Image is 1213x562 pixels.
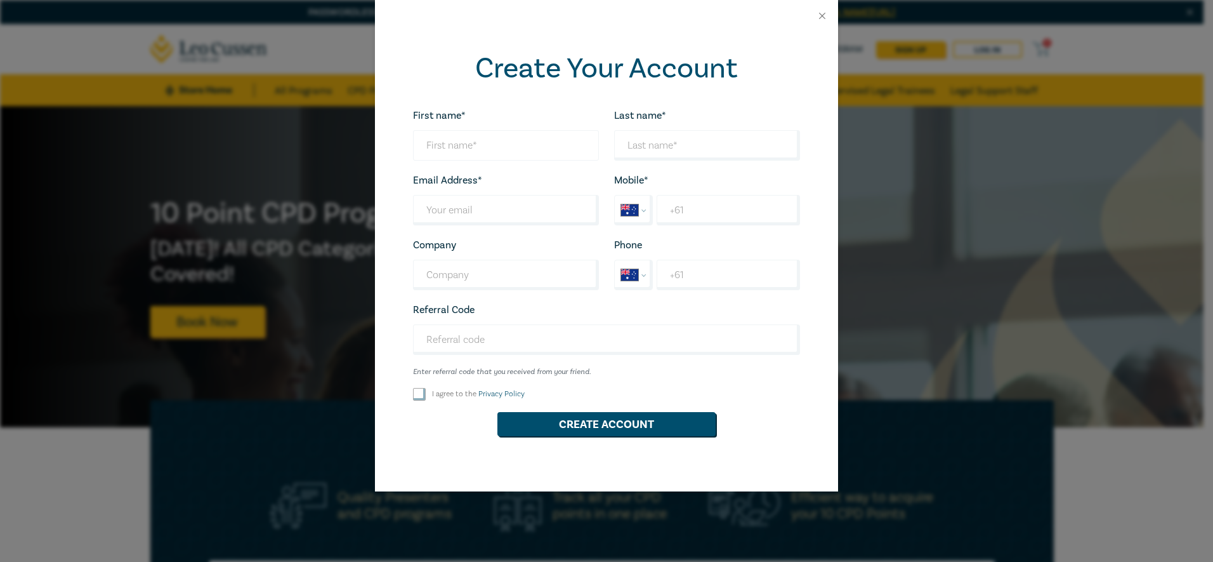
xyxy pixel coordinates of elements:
label: Mobile* [614,175,648,186]
small: Enter referral code that you received from your friend. [413,368,800,377]
input: Enter phone number [657,260,800,290]
label: Company [413,239,456,251]
input: Last name* [614,130,800,161]
label: Email Address* [413,175,482,186]
label: I agree to the [432,389,525,399]
h2: Create Your Account [413,52,800,85]
a: Privacy Policy [478,389,525,399]
button: Close [816,10,828,22]
input: Your email [413,195,599,225]
label: Phone [614,239,642,251]
label: First name* [413,110,466,121]
input: Enter Mobile number [657,195,800,225]
label: Referral Code [413,304,475,316]
input: Referral code [413,324,800,355]
button: Create Account [497,412,716,436]
label: Last name* [614,110,666,121]
input: First name* [413,130,599,161]
input: Company [413,260,599,290]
